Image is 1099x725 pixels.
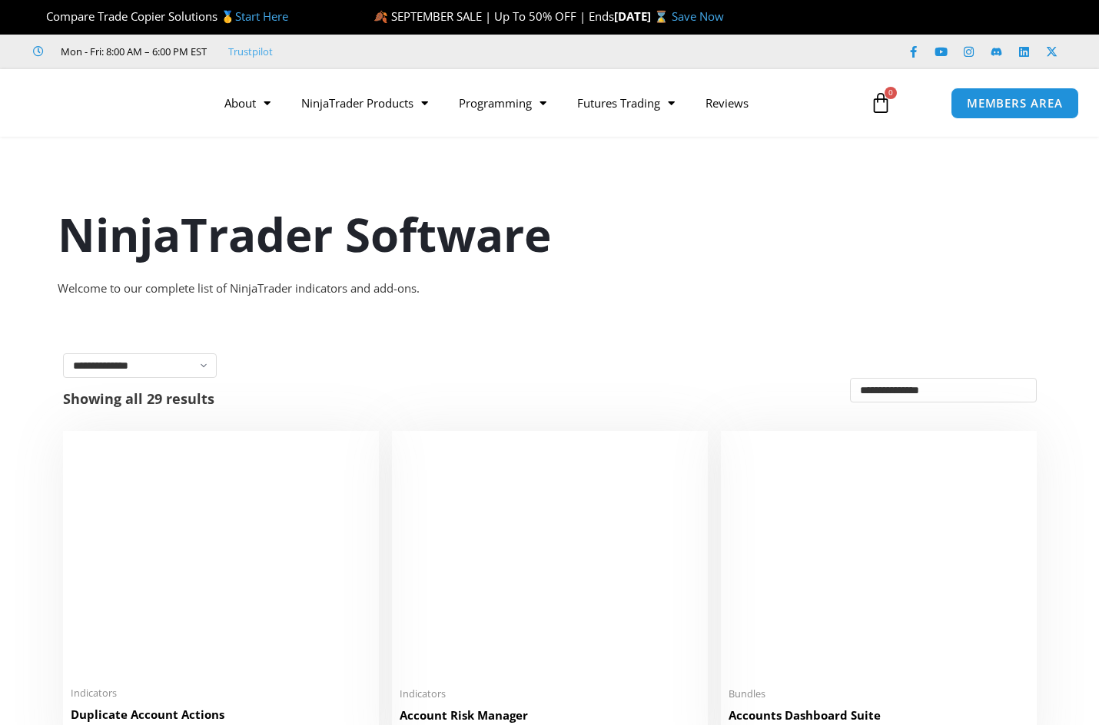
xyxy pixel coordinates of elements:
[228,42,273,61] a: Trustpilot
[847,81,915,125] a: 0
[885,87,897,99] span: 0
[400,707,700,723] h2: Account Risk Manager
[443,85,562,121] a: Programming
[672,8,724,24] a: Save Now
[34,11,45,22] img: 🏆
[374,8,614,24] span: 🍂 SEPTEMBER SALE | Up To 50% OFF | Ends
[286,85,443,121] a: NinjaTrader Products
[209,85,286,121] a: About
[951,88,1079,119] a: MEMBERS AREA
[400,439,700,677] img: Account Risk Manager
[26,75,191,131] img: LogoAI | Affordable Indicators – NinjaTrader
[209,85,858,121] nav: Menu
[614,8,672,24] strong: [DATE] ⌛
[400,687,700,700] span: Indicators
[58,278,1041,300] div: Welcome to our complete list of NinjaTrader indicators and add-ons.
[71,687,371,700] span: Indicators
[729,687,1029,700] span: Bundles
[690,85,764,121] a: Reviews
[729,439,1029,678] img: Accounts Dashboard Suite
[850,378,1037,402] select: Shop order
[71,439,371,677] img: Duplicate Account Actions
[729,707,1029,723] h2: Accounts Dashboard Suite
[967,98,1063,109] span: MEMBERS AREA
[58,202,1041,266] h1: NinjaTrader Software
[57,42,207,61] span: Mon - Fri: 8:00 AM – 6:00 PM EST
[33,8,288,24] span: Compare Trade Copier Solutions 🥇
[235,8,288,24] a: Start Here
[63,392,214,406] p: Showing all 29 results
[71,707,371,723] h2: Duplicate Account Actions
[562,85,690,121] a: Futures Trading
